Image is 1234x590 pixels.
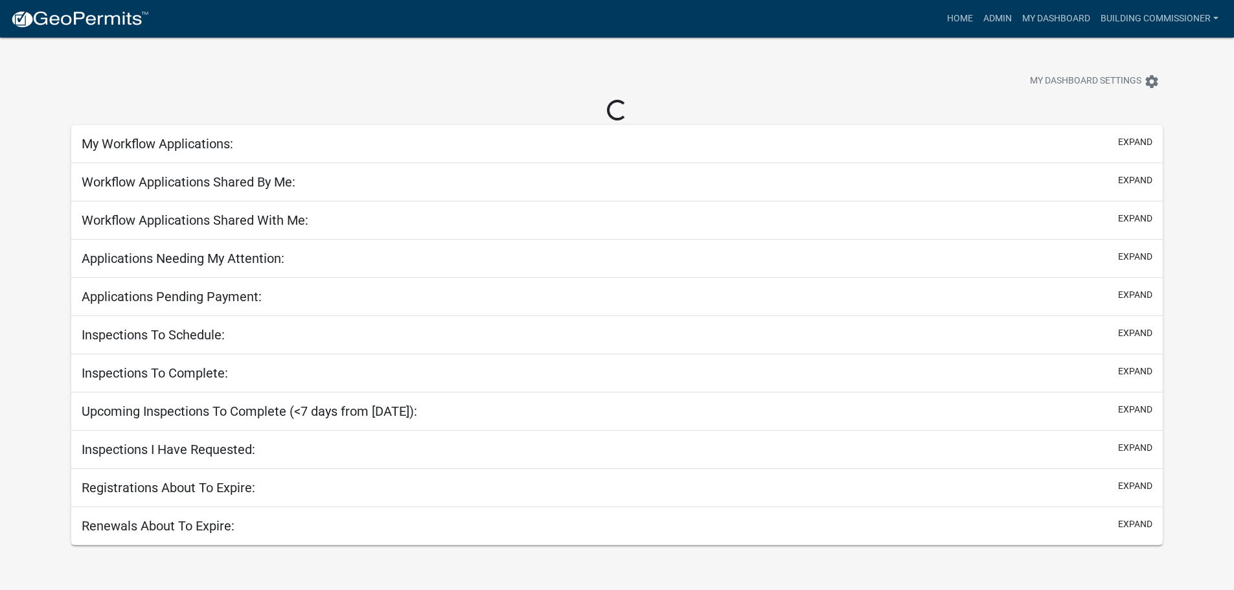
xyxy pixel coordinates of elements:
[82,480,255,495] h5: Registrations About To Expire:
[1118,365,1152,378] button: expand
[82,365,228,381] h5: Inspections To Complete:
[82,212,308,228] h5: Workflow Applications Shared With Me:
[1118,212,1152,225] button: expand
[1118,403,1152,416] button: expand
[1095,6,1224,31] a: Building Commissioner
[1118,326,1152,340] button: expand
[1118,250,1152,264] button: expand
[82,174,295,190] h5: Workflow Applications Shared By Me:
[1118,517,1152,531] button: expand
[1118,135,1152,149] button: expand
[82,403,417,419] h5: Upcoming Inspections To Complete (<7 days from [DATE]):
[942,6,978,31] a: Home
[82,442,255,457] h5: Inspections I Have Requested:
[82,136,233,152] h5: My Workflow Applications:
[1020,69,1170,94] button: My Dashboard Settingssettings
[1030,74,1141,89] span: My Dashboard Settings
[1118,174,1152,187] button: expand
[82,251,284,266] h5: Applications Needing My Attention:
[978,6,1017,31] a: Admin
[82,518,234,534] h5: Renewals About To Expire:
[1118,479,1152,493] button: expand
[1144,74,1160,89] i: settings
[82,289,262,304] h5: Applications Pending Payment:
[1118,441,1152,455] button: expand
[82,327,225,343] h5: Inspections To Schedule:
[1118,288,1152,302] button: expand
[1017,6,1095,31] a: My Dashboard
